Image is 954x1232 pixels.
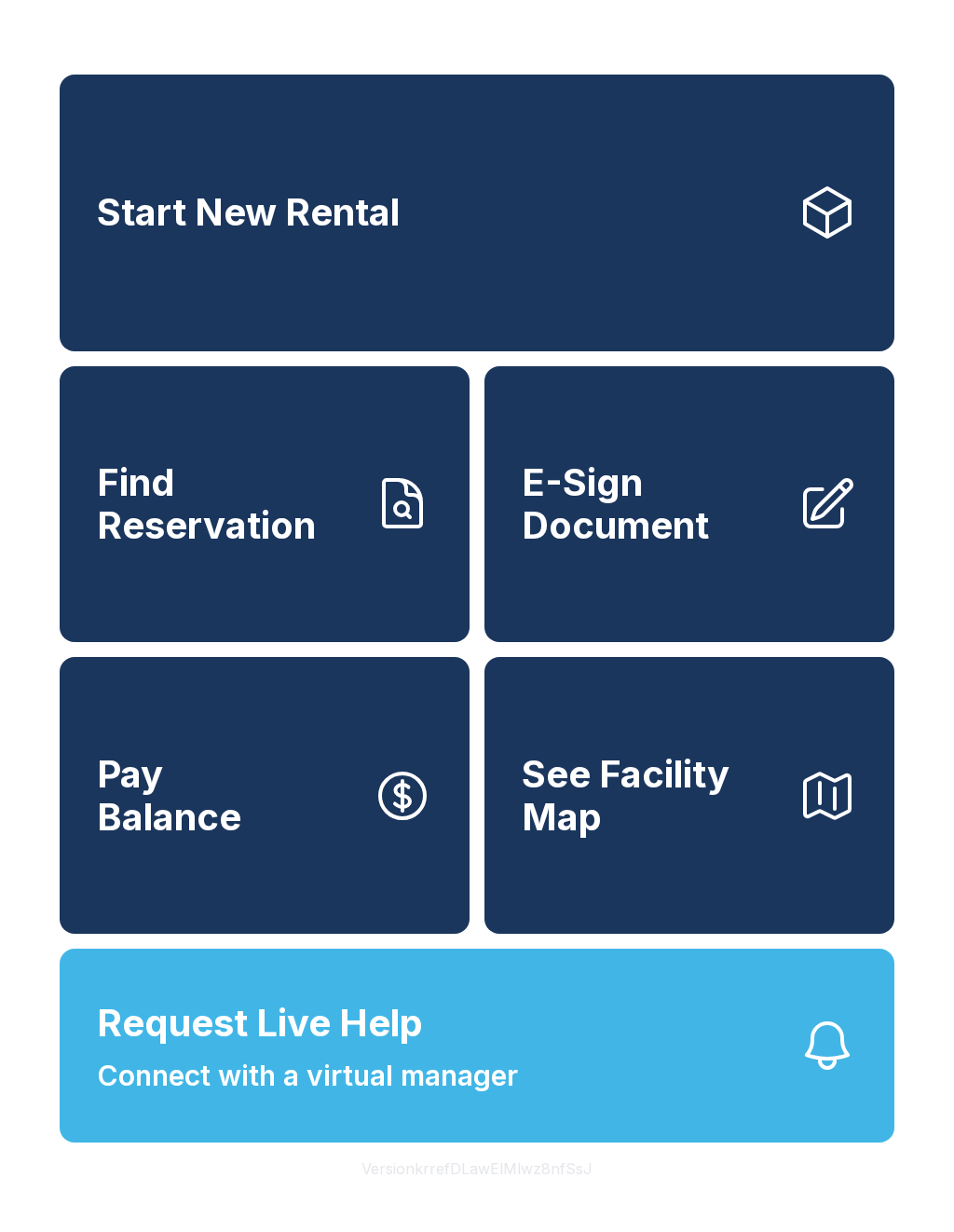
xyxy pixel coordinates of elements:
[97,995,423,1051] span: Request Live Help
[522,753,783,838] span: See Facility Map
[484,657,894,934] button: See Facility Map
[484,366,894,643] a: E-Sign Document
[347,1143,607,1195] button: VersionkrrefDLawElMlwz8nfSsJ
[60,949,894,1143] button: Request Live HelpConnect with a virtual manager
[60,75,894,351] a: Start New Rental
[97,1055,518,1097] span: Connect with a virtual manager
[60,657,470,934] button: PayBalance
[97,461,358,546] span: Find Reservation
[60,366,470,643] a: Find Reservation
[97,753,241,838] span: Pay Balance
[97,191,400,234] span: Start New Rental
[522,461,783,546] span: E-Sign Document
